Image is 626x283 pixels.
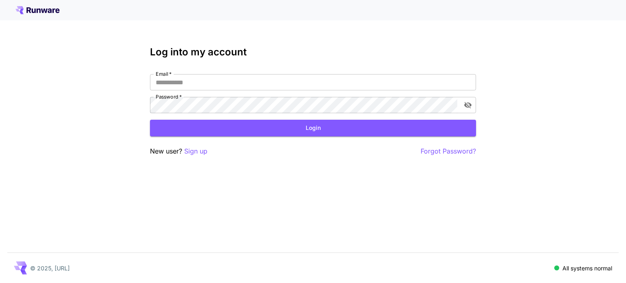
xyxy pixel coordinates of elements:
[150,146,207,156] p: New user?
[156,93,182,100] label: Password
[150,46,476,58] h3: Log into my account
[184,146,207,156] button: Sign up
[562,264,612,272] p: All systems normal
[421,146,476,156] button: Forgot Password?
[30,264,70,272] p: © 2025, [URL]
[150,120,476,136] button: Login
[156,70,172,77] label: Email
[461,98,475,112] button: toggle password visibility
